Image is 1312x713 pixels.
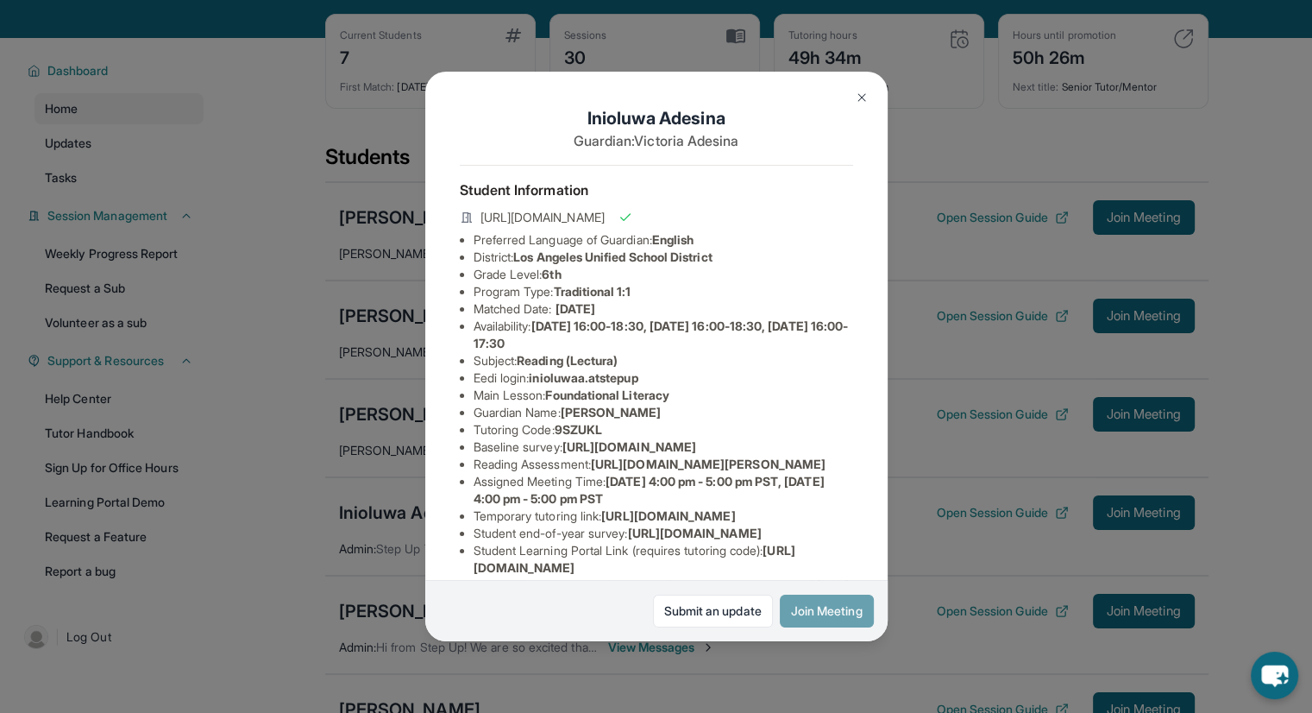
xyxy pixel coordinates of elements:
li: Preferred Language of Guardian: [474,231,853,249]
button: Join Meeting [780,595,874,628]
span: [URL][DOMAIN_NAME] [601,508,735,523]
a: Submit an update [653,595,773,628]
li: Student Direct Learning Portal Link (no tutoring code required) : [474,577,853,611]
h1: Inioluwa Adesina [460,106,853,130]
li: Program Type: [474,283,853,300]
li: Matched Date: [474,300,853,318]
span: [URL][DOMAIN_NAME] [480,209,605,226]
p: Guardian: Victoria Adesina [460,130,853,151]
li: Main Lesson : [474,387,853,404]
span: 9SZUKL [555,422,602,437]
li: Baseline survey : [474,439,853,456]
button: chat-button [1251,652,1298,699]
li: Grade Level: [474,266,853,283]
span: Los Angeles Unified School District [513,249,712,264]
span: [DATE] 16:00-18:30, [DATE] 16:00-18:30, [DATE] 16:00-17:30 [474,319,849,350]
span: [DATE] [556,301,595,316]
li: Guardian Name : [474,404,853,421]
li: Student end-of-year survey : [474,525,853,542]
li: Temporary tutoring link : [474,508,853,525]
li: Subject : [474,352,853,369]
span: [URL][DOMAIN_NAME][PERSON_NAME] [591,457,825,471]
li: Eedi login : [474,369,853,387]
span: [DATE] 4:00 pm - 5:00 pm PST, [DATE] 4:00 pm - 5:00 pm PST [474,474,825,506]
span: [PERSON_NAME] [561,405,662,420]
span: Foundational Literacy [545,388,669,402]
li: Reading Assessment : [474,456,853,473]
span: Reading (Lectura) [517,353,618,368]
span: 6th [542,267,561,281]
h4: Student Information [460,180,853,200]
span: English [652,232,694,247]
span: [URL][DOMAIN_NAME] [562,439,696,454]
li: Assigned Meeting Time : [474,473,853,508]
li: Availability: [474,318,853,352]
button: Copy link [615,207,636,228]
span: Traditional 1:1 [553,284,631,299]
img: Close Icon [855,91,869,104]
li: District: [474,249,853,266]
li: Tutoring Code : [474,421,853,439]
span: [URL][DOMAIN_NAME] [627,526,761,540]
span: inioluwaa.atstepup [529,370,637,385]
li: Student Learning Portal Link (requires tutoring code) : [474,542,853,577]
